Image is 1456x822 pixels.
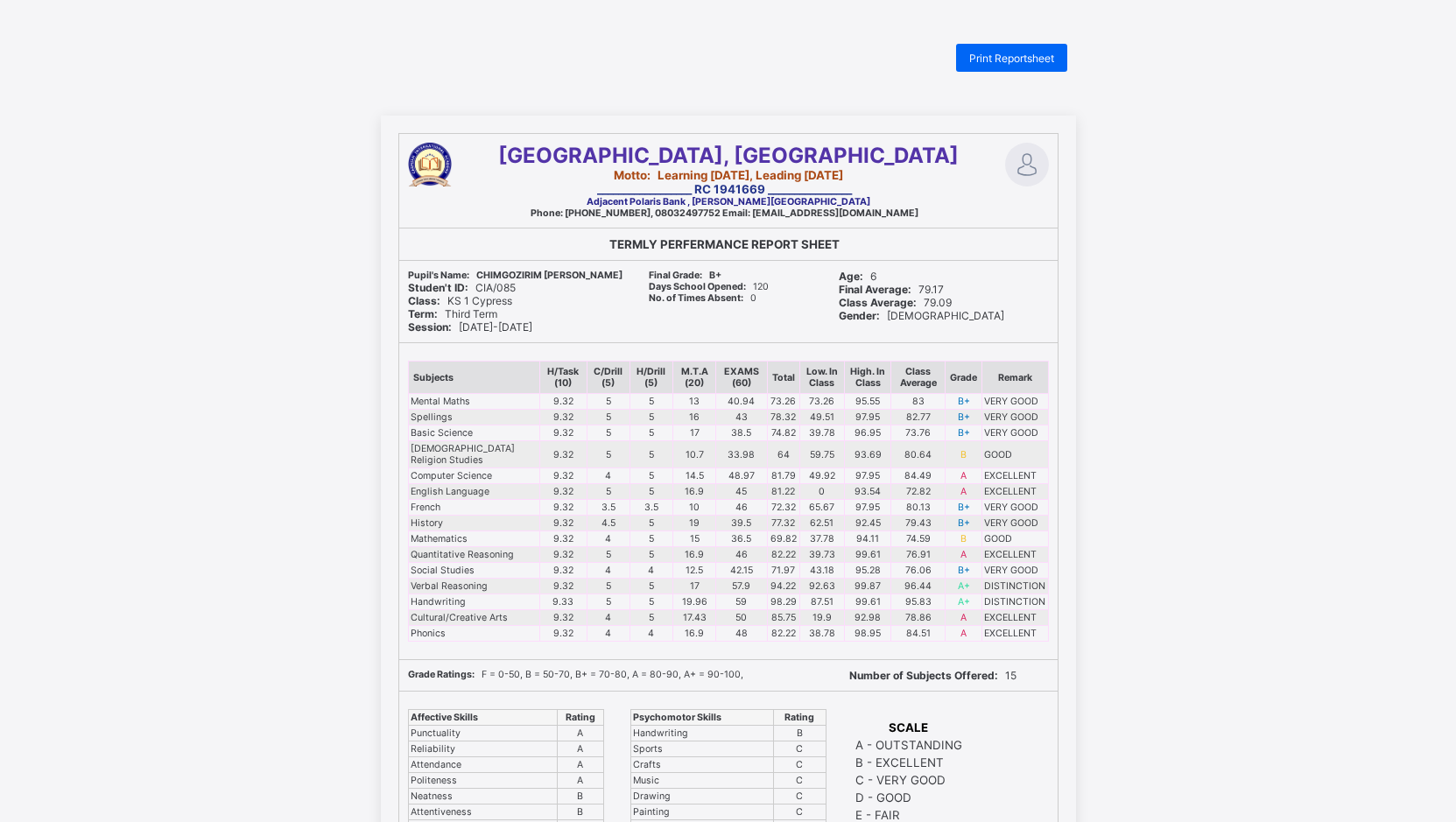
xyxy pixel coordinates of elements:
[799,362,845,394] th: Low. In Class
[408,484,539,500] td: English Language
[946,425,982,441] td: B+
[539,516,587,531] td: 9.32
[982,394,1048,410] td: VERY GOOD
[767,610,799,626] td: 85.75
[982,610,1048,626] td: EXCELLENT
[839,296,952,309] span: 79.09
[558,710,603,726] th: Rating
[408,757,558,773] td: Attendance
[408,394,539,410] td: Mental Maths
[587,484,630,500] td: 5
[767,425,799,441] td: 74.82
[408,270,622,281] span: CHIMGOZIRIM [PERSON_NAME]
[839,283,944,296] span: 79.17
[716,516,767,531] td: 39.5
[672,500,715,516] td: 10
[609,237,840,251] b: TERMLY PERFERMANCE REPORT SHEET
[946,579,982,594] td: A+
[982,425,1048,441] td: VERY GOOD
[849,669,1016,682] span: 15
[845,610,891,626] td: 92.98
[767,500,799,516] td: 72.32
[716,425,767,441] td: 38.5
[716,579,767,594] td: 57.9
[630,710,773,726] th: Psychomotor Skills
[890,594,945,610] td: 95.83
[845,594,891,610] td: 99.61
[890,626,945,642] td: 84.51
[982,579,1048,594] td: DISTINCTION
[845,579,891,594] td: 99.87
[630,741,773,757] td: Sports
[672,394,715,410] td: 13
[716,547,767,563] td: 46
[845,547,891,563] td: 99.61
[890,516,945,531] td: 79.43
[982,516,1048,531] td: VERY GOOD
[408,547,539,563] td: Quantitative Reasoning
[408,789,558,804] td: Neatness
[630,773,773,789] td: Music
[716,594,767,610] td: 59
[839,270,863,283] b: Age:
[630,563,672,579] td: 4
[531,207,918,219] b: Phone: [PHONE_NUMBER], 08032497752 Email: [EMAIL_ADDRESS][DOMAIN_NAME]
[672,579,715,594] td: 17
[597,182,852,196] b: __________________ RC 1941669 ________________
[946,484,982,500] td: A
[614,168,651,182] b: Motto:
[630,726,773,741] td: Handwriting
[672,468,715,484] td: 14.5
[767,547,799,563] td: 82.22
[773,789,826,804] td: C
[408,270,469,281] b: Pupil's Name:
[539,410,587,425] td: 9.32
[587,425,630,441] td: 5
[539,425,587,441] td: 9.32
[587,610,630,626] td: 4
[855,790,963,805] td: D - GOOD
[969,52,1054,65] span: Print Reportsheet
[408,669,475,680] b: Grade Ratings:
[845,500,891,516] td: 97.95
[767,484,799,500] td: 81.22
[408,281,468,294] b: Studen't ID:
[408,307,438,320] b: Term:
[649,292,756,304] span: 0
[890,579,945,594] td: 96.44
[845,563,891,579] td: 95.28
[539,500,587,516] td: 9.32
[539,594,587,610] td: 9.33
[982,626,1048,642] td: EXCELLENT
[587,547,630,563] td: 5
[408,468,539,484] td: Computer Science
[799,563,845,579] td: 43.18
[630,425,672,441] td: 5
[767,516,799,531] td: 77.32
[558,757,603,773] td: A
[946,563,982,579] td: B+
[408,441,539,468] td: [DEMOGRAPHIC_DATA] Religion Studies
[672,516,715,531] td: 19
[408,516,539,531] td: History
[799,610,845,626] td: 19.9
[408,362,539,394] th: Subjects
[408,626,539,642] td: Phonics
[539,362,587,394] th: H/Task (10)
[946,626,982,642] td: A
[630,804,773,820] td: Painting
[716,531,767,547] td: 36.5
[558,741,603,757] td: A
[539,484,587,500] td: 9.32
[587,563,630,579] td: 4
[982,531,1048,547] td: GOOD
[946,531,982,547] td: B
[855,737,963,753] td: A - OUTSTANDING
[408,710,558,726] th: Affective Skills
[767,594,799,610] td: 98.29
[630,410,672,425] td: 5
[408,281,516,294] span: CIA/085
[773,710,826,726] th: Rating
[845,516,891,531] td: 92.45
[982,484,1048,500] td: EXCELLENT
